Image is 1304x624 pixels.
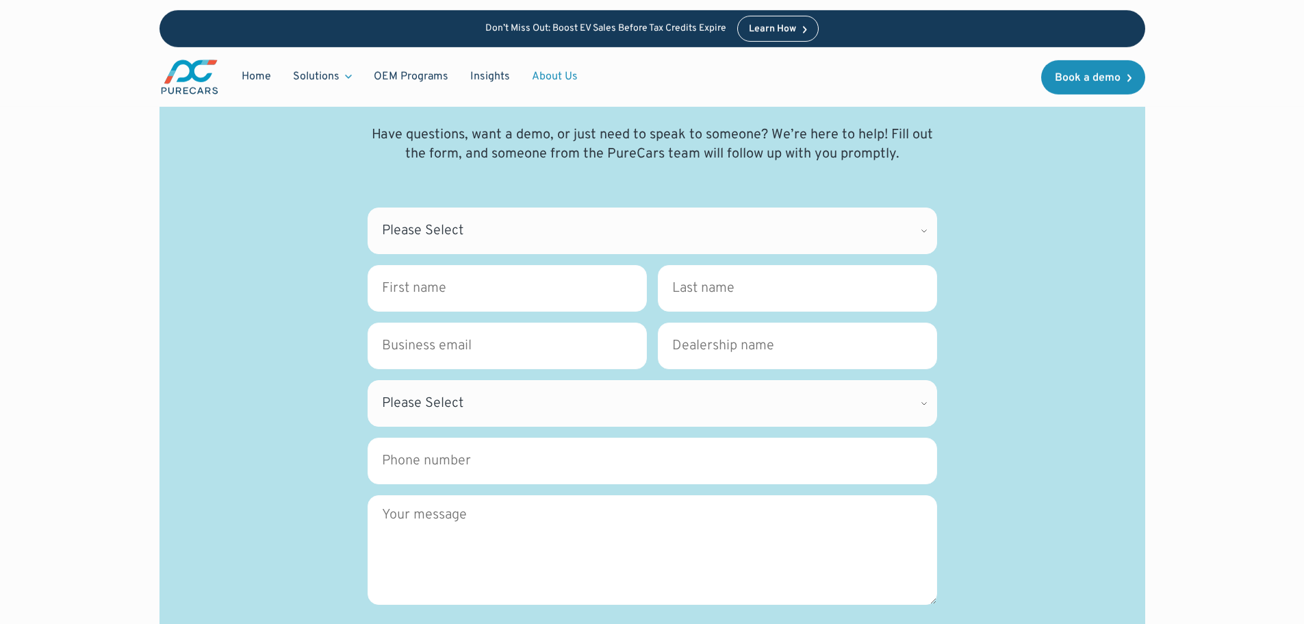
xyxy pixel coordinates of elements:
h1: Contact [555,49,749,112]
a: main [159,58,220,96]
div: Solutions [282,64,363,90]
input: First name [368,265,647,312]
a: Home [231,64,282,90]
div: Learn How [749,25,796,34]
input: Dealership name [658,323,937,369]
p: Don’t Miss Out: Boost EV Sales Before Tax Credits Expire [485,23,726,34]
a: Book a demo [1041,60,1145,94]
a: OEM Programs [363,64,459,90]
a: Insights [459,64,521,90]
a: Learn How [737,16,819,42]
input: Phone number [368,438,937,484]
input: Last name [658,265,937,312]
a: About Us [521,64,589,90]
div: Solutions [293,69,340,84]
p: Have questions, want a demo, or just need to speak to someone? We’re here to help! Fill out the f... [368,125,937,164]
div: Book a demo [1055,72,1121,83]
img: purecars logo [159,58,220,96]
input: Business email [368,323,647,369]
